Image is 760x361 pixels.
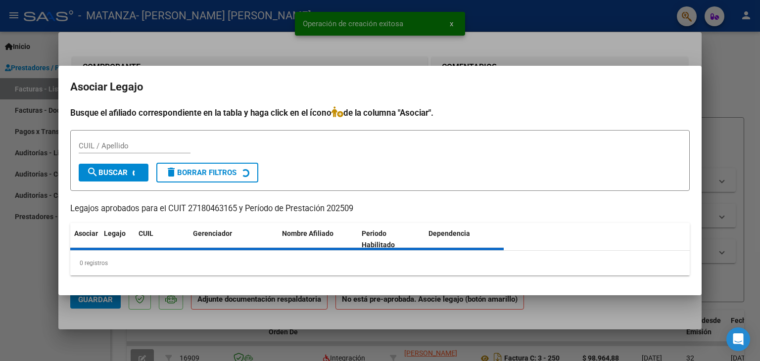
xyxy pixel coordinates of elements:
[156,163,258,182] button: Borrar Filtros
[70,251,690,275] div: 0 registros
[70,78,690,96] h2: Asociar Legajo
[87,166,98,178] mat-icon: search
[165,166,177,178] mat-icon: delete
[79,164,148,181] button: Buscar
[135,223,189,256] datatable-header-cell: CUIL
[282,229,333,237] span: Nombre Afiliado
[193,229,232,237] span: Gerenciador
[70,106,690,119] h4: Busque el afiliado correspondiente en la tabla y haga click en el ícono de la columna "Asociar".
[362,229,395,249] span: Periodo Habilitado
[726,327,750,351] div: Open Intercom Messenger
[425,223,504,256] datatable-header-cell: Dependencia
[100,223,135,256] datatable-header-cell: Legajo
[87,168,128,177] span: Buscar
[358,223,425,256] datatable-header-cell: Periodo Habilitado
[428,229,470,237] span: Dependencia
[165,168,237,177] span: Borrar Filtros
[139,229,153,237] span: CUIL
[70,203,690,215] p: Legajos aprobados para el CUIT 27180463165 y Período de Prestación 202509
[104,229,126,237] span: Legajo
[189,223,278,256] datatable-header-cell: Gerenciador
[278,223,358,256] datatable-header-cell: Nombre Afiliado
[74,229,98,237] span: Asociar
[70,223,100,256] datatable-header-cell: Asociar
